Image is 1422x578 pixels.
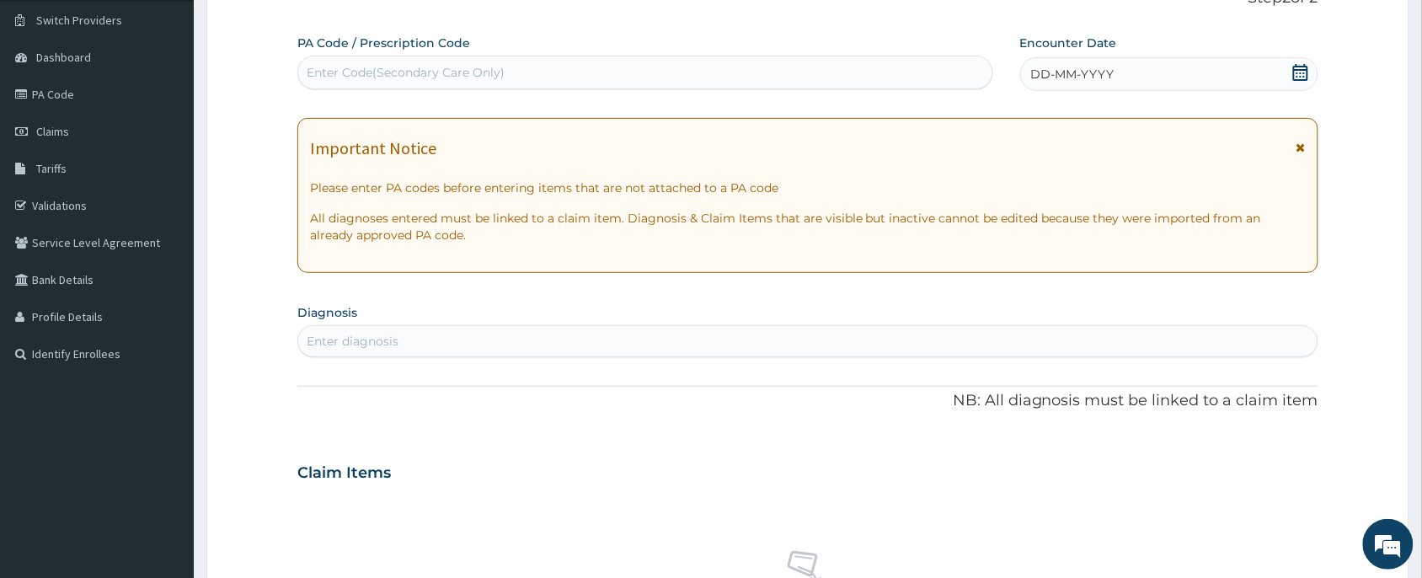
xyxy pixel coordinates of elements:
[36,161,67,176] span: Tariffs
[307,64,505,81] div: Enter Code(Secondary Care Only)
[297,304,357,321] label: Diagnosis
[1031,66,1115,83] span: DD-MM-YYYY
[310,210,1306,244] p: All diagnoses entered must be linked to a claim item. Diagnosis & Claim Items that are visible bu...
[36,13,122,28] span: Switch Providers
[297,464,391,483] h3: Claim Items
[88,94,283,116] div: Chat with us now
[310,179,1306,196] p: Please enter PA codes before entering items that are not attached to a PA code
[36,124,69,139] span: Claims
[36,50,91,65] span: Dashboard
[98,179,233,349] span: We're online!
[297,390,1318,412] p: NB: All diagnosis must be linked to a claim item
[31,84,68,126] img: d_794563401_company_1708531726252_794563401
[8,393,321,452] textarea: Type your message and hit 'Enter'
[276,8,317,49] div: Minimize live chat window
[297,35,470,51] label: PA Code / Prescription Code
[307,333,398,350] div: Enter diagnosis
[1020,35,1117,51] label: Encounter Date
[310,139,436,158] h1: Important Notice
